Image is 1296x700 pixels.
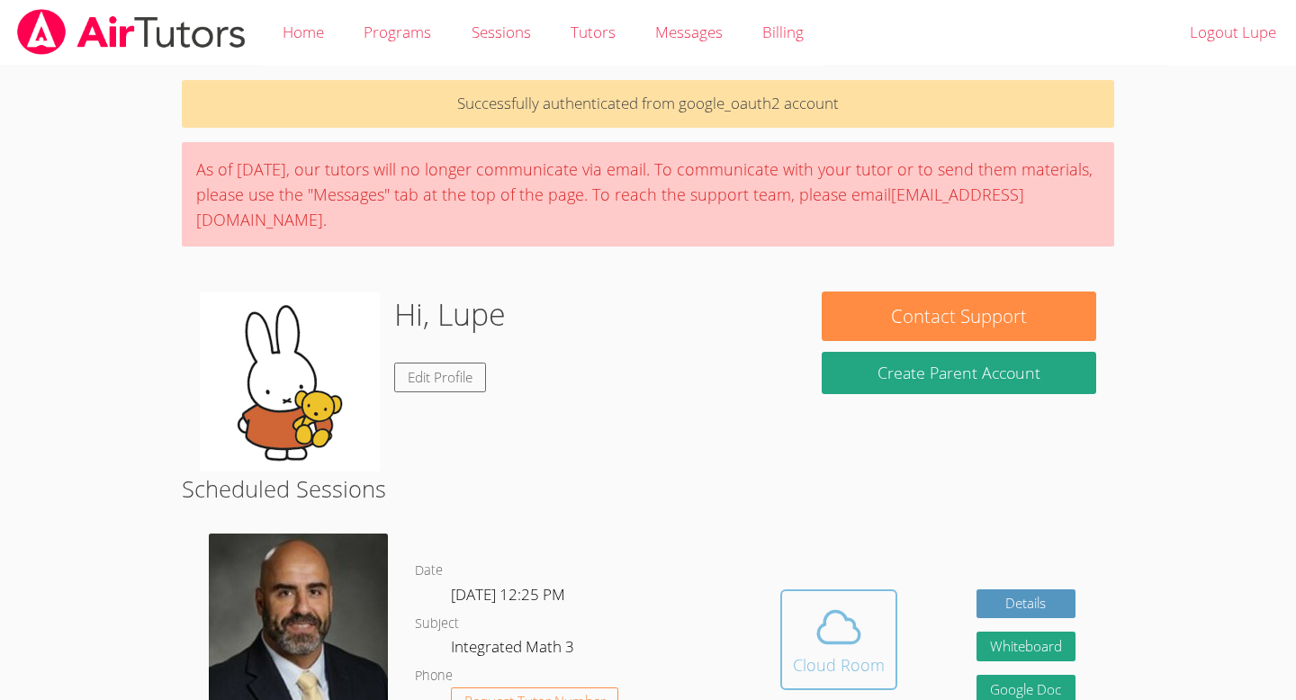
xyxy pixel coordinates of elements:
[822,292,1095,341] button: Contact Support
[822,352,1095,394] button: Create Parent Account
[976,589,1075,619] a: Details
[200,292,380,471] img: images.png
[394,363,486,392] a: Edit Profile
[655,22,723,42] span: Messages
[780,589,897,690] button: Cloud Room
[976,632,1075,661] button: Whiteboard
[182,80,1115,128] p: Successfully authenticated from google_oauth2 account
[451,634,578,665] dd: Integrated Math 3
[182,471,1115,506] h2: Scheduled Sessions
[451,584,565,605] span: [DATE] 12:25 PM
[415,560,443,582] dt: Date
[15,9,247,55] img: airtutors_banner-c4298cdbf04f3fff15de1276eac7730deb9818008684d7c2e4769d2f7ddbe033.png
[793,652,885,678] div: Cloud Room
[415,665,453,687] dt: Phone
[415,613,459,635] dt: Subject
[394,292,506,337] h1: Hi, Lupe
[182,142,1115,247] div: As of [DATE], our tutors will no longer communicate via email. To communicate with your tutor or ...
